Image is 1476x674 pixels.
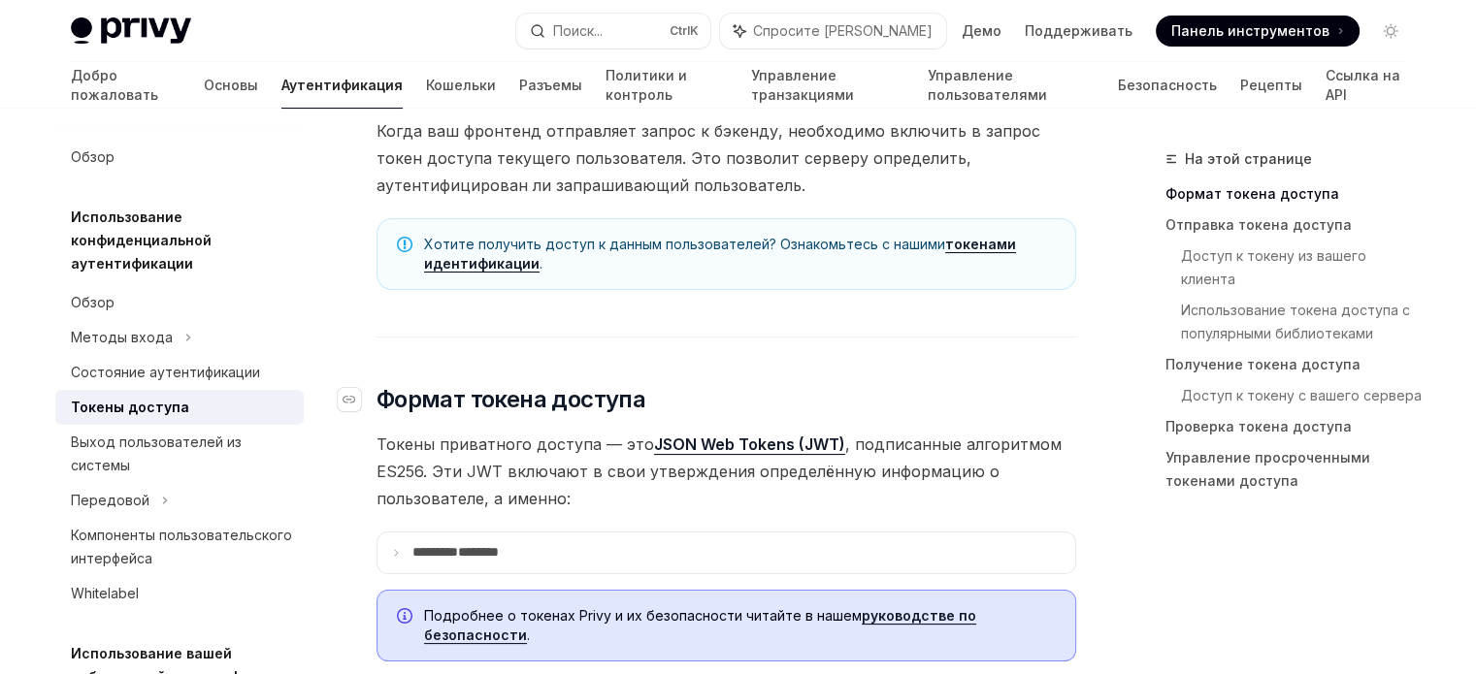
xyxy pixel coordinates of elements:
[1181,295,1422,349] a: Использование токена доступа с популярными библиотеками
[962,21,1001,41] a: Демо
[1118,62,1217,109] a: Безопасность
[553,22,603,39] font: Поиск...
[1181,247,1370,287] font: Доступ к токену из вашего клиента
[1240,77,1302,93] font: Рецепты
[1165,418,1352,434] font: Проверка токена доступа
[1165,185,1339,202] font: Формат токена доступа
[1025,22,1132,39] font: Поддерживать
[397,608,416,627] svg: Информация
[1165,442,1422,497] a: Управление просроченными токенами доступа
[1165,216,1352,233] font: Отправка токена доступа
[751,67,854,103] font: Управление транзакциями
[71,329,173,345] font: Методы входа
[204,62,258,109] a: Основы
[519,77,582,93] font: Разъемы
[424,607,976,643] font: руководстве по безопасности
[962,22,1001,39] font: Демо
[424,236,945,252] font: Хотите получить доступ к данным пользователей? Ознакомьтесь с нашими
[1326,67,1400,103] font: Ссылка на API
[55,576,304,611] a: Whitelabel
[540,255,542,272] font: .
[928,62,1095,109] a: Управление пользователями
[753,22,933,39] font: Спросите [PERSON_NAME]
[516,14,710,48] button: Поиск...CtrlK
[426,77,496,93] font: Кошельки
[71,585,139,601] font: Whitelabel
[1326,62,1405,109] a: Ссылка на API
[377,385,645,413] font: Формат токена доступа
[1118,77,1217,93] font: Безопасность
[71,148,115,165] font: Обзор
[1165,356,1361,372] font: Получение токена доступа
[424,607,862,624] font: Подробнее о токенах Privy и их безопасности читайте в нашем
[426,62,496,109] a: Кошельки
[1375,16,1406,47] button: Включить темный режим
[71,209,212,272] font: Использование конфиденциальной аутентификации
[690,23,699,38] font: K
[1165,349,1422,380] a: Получение токена доступа
[55,518,304,576] a: Компоненты пользовательского интерфейса
[71,364,260,380] font: Состояние аутентификации
[1171,22,1329,39] font: Панель инструментов
[928,67,1047,103] font: Управление пользователями
[751,62,904,109] a: Управление транзакциями
[1156,16,1360,47] a: Панель инструментов
[71,399,189,415] font: Токены доступа
[670,23,690,38] font: Ctrl
[377,434,1062,508] font: , подписанные алгоритмом ES256. Эти JWT включают в свои утверждения определённую информацию о пол...
[654,434,845,454] font: JSON Web Tokens (JWT)
[71,62,181,109] a: Добро пожаловать
[55,425,304,483] a: Выход пользователей из системы
[71,67,158,103] font: Добро пожаловать
[1165,209,1422,241] a: Отправка токена доступа
[424,607,976,644] a: руководстве по безопасности
[71,527,292,566] font: Компоненты пользовательского интерфейса
[654,434,845,455] a: JSON Web Tokens (JWT)
[1181,387,1422,403] font: Доступ к токену с вашего сервера
[606,62,728,109] a: Политики и контроль
[71,17,191,45] img: светлый логотип
[1181,302,1414,341] font: Использование токена доступа с популярными библиотеками
[1185,150,1312,167] font: На этой странице
[338,384,377,415] a: Перейти к заголовку
[204,77,258,93] font: Основы
[519,62,582,109] a: Разъемы
[1181,241,1422,295] a: Доступ к токену из вашего клиента
[55,355,304,390] a: Состояние аутентификации
[55,390,304,425] a: Токены доступа
[1240,62,1302,109] a: Рецепты
[1025,21,1132,41] a: Поддерживать
[606,67,687,103] font: Политики и контроль
[55,285,304,320] a: Обзор
[55,140,304,175] a: Обзор
[71,294,115,310] font: Обзор
[1165,411,1422,442] a: Проверка токена доступа
[281,77,403,93] font: Аутентификация
[281,62,403,109] a: Аутентификация
[1181,380,1422,411] a: Доступ к токену с вашего сервера
[377,121,1040,195] font: Когда ваш фронтенд отправляет запрос к бэкенду, необходимо включить в запрос токен доступа текуще...
[71,492,149,508] font: Передовой
[527,626,530,643] font: .
[397,237,412,252] svg: Примечание
[720,14,946,48] button: Спросите [PERSON_NAME]
[377,434,654,454] font: Токены приватного доступа — это
[1165,178,1422,209] a: Формат токена доступа
[71,433,242,473] font: Выход пользователей из системы
[1165,449,1370,489] font: Управление просроченными токенами доступа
